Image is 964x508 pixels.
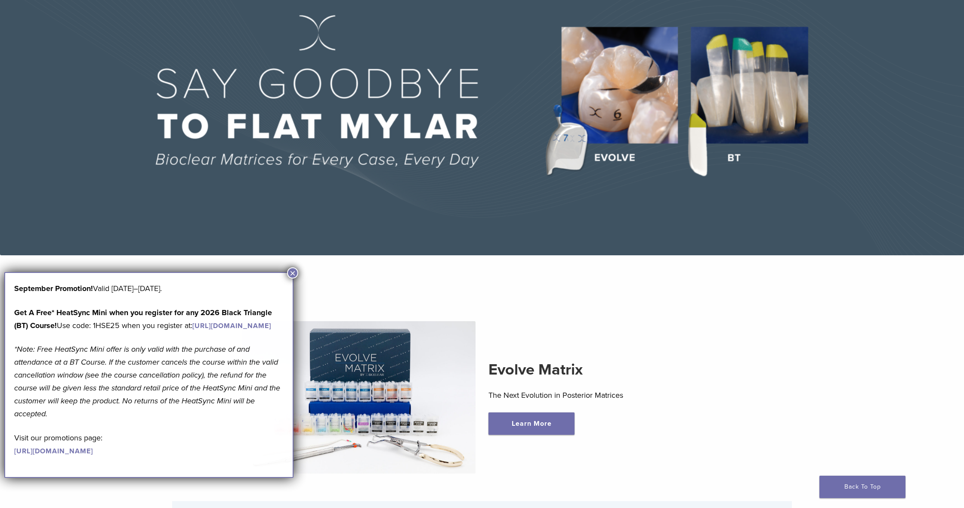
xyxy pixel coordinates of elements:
p: Use code: 1HSE25 when you register at: [14,306,284,332]
strong: Get A Free* HeatSync Mini when you register for any 2026 Black Triangle (BT) Course! [14,308,272,330]
a: [URL][DOMAIN_NAME] [14,447,93,455]
b: September Promotion! [14,284,93,293]
a: Learn More [488,412,575,435]
button: Close [287,267,298,279]
h2: Evolve Matrix [488,359,722,380]
a: Back To Top [819,476,905,498]
p: The Next Evolution in Posterior Matrices [488,389,722,402]
p: Visit our promotions page: [14,431,284,457]
img: Evolve Matrix [242,321,476,474]
em: *Note: Free HeatSync Mini offer is only valid with the purchase of and attendance at a BT Course.... [14,344,280,418]
a: [URL][DOMAIN_NAME] [192,322,271,330]
p: Valid [DATE]–[DATE]. [14,282,284,295]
